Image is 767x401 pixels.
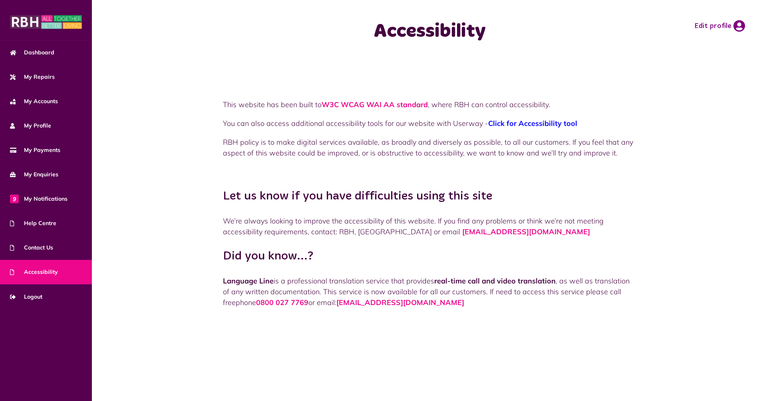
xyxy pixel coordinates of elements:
span: Contact Us [10,243,53,252]
span: Logout [10,293,42,301]
a: [EMAIL_ADDRESS][DOMAIN_NAME] [462,227,590,236]
p: We’re always looking to improve the accessibility of this website. If you find any problems or th... [223,215,636,237]
a: Edit profile [694,20,745,32]
span: Accessibility [10,268,58,276]
span: My Notifications [10,195,68,203]
a: 0800 027 7769 [256,298,308,307]
span: My Repairs [10,73,55,81]
h1: Accessibility [270,20,589,43]
p: This website has been built to , where RBH can control accessibility. [223,99,636,110]
h2: Did you know...? [223,249,636,263]
img: MyRBH [10,14,82,30]
p: is a professional translation service that provides , as well as translation of any written docum... [223,275,636,308]
span: Dashboard [10,48,54,57]
p: RBH policy is to make digital services available, as broadly and diversely as possible, to all ou... [223,137,636,158]
span: My Accounts [10,97,58,106]
span: My Payments [10,146,60,154]
h2: Let us know if you have difficulties using this site [223,189,636,203]
span: Help Centre [10,219,56,227]
span: My Enquiries [10,170,58,179]
strong: Language Line [223,276,274,285]
a: [EMAIL_ADDRESS][DOMAIN_NAME] [336,298,464,307]
span: Click for Accessibility tool [488,119,577,128]
span: My Profile [10,122,51,130]
strong: real-time call and video translation [434,276,556,285]
span: 9 [10,194,19,203]
p: You can also access additional accessibility tools for our website with Userway - [223,118,636,129]
a: W3C WCAG WAI AA standard [322,100,428,109]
